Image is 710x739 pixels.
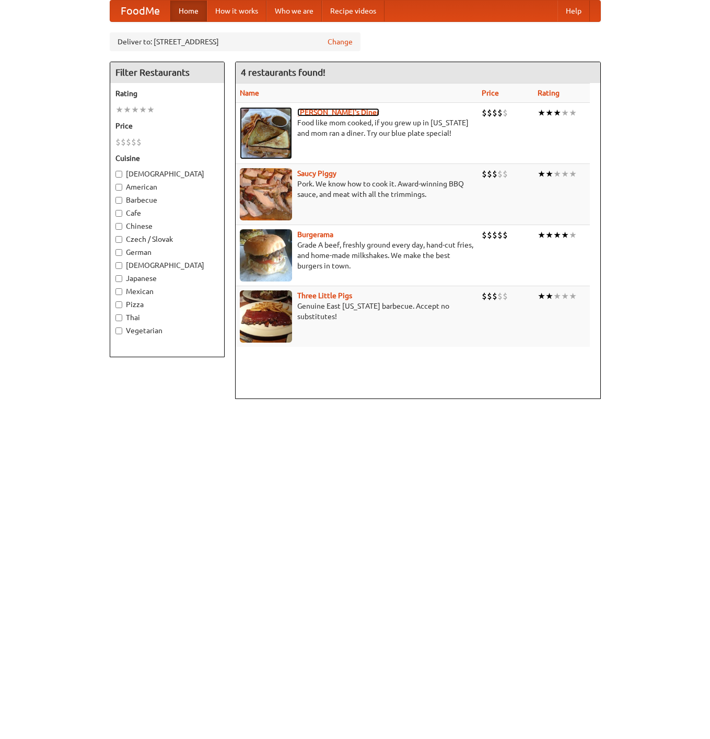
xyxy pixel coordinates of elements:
[545,229,553,241] li: ★
[482,290,487,302] li: $
[115,223,122,230] input: Chinese
[240,118,473,138] p: Food like mom cooked, if you grew up in [US_STATE] and mom ran a diner. Try our blue plate special!
[569,107,577,119] li: ★
[115,121,219,131] h5: Price
[503,107,508,119] li: $
[115,234,219,244] label: Czech / Slovak
[115,210,122,217] input: Cafe
[240,179,473,200] p: Pork. We know how to cook it. Award-winning BBQ sauce, and meat with all the trimmings.
[497,168,503,180] li: $
[121,136,126,148] li: $
[492,290,497,302] li: $
[492,168,497,180] li: $
[322,1,385,21] a: Recipe videos
[115,299,219,310] label: Pizza
[170,1,207,21] a: Home
[207,1,266,21] a: How it works
[115,325,219,336] label: Vegetarian
[297,291,352,300] a: Three Little Pigs
[115,171,122,178] input: [DEMOGRAPHIC_DATA]
[538,107,545,119] li: ★
[115,273,219,284] label: Japanese
[240,229,292,281] img: burgerama.jpg
[115,153,219,163] h5: Cuisine
[115,169,219,179] label: [DEMOGRAPHIC_DATA]
[126,136,131,148] li: $
[115,275,122,282] input: Japanese
[482,89,499,97] a: Price
[497,290,503,302] li: $
[115,136,121,148] li: $
[115,260,219,271] label: [DEMOGRAPHIC_DATA]
[297,230,333,239] b: Burgerama
[115,262,122,269] input: [DEMOGRAPHIC_DATA]
[266,1,322,21] a: Who we are
[503,290,508,302] li: $
[115,286,219,297] label: Mexican
[115,104,123,115] li: ★
[482,229,487,241] li: $
[569,290,577,302] li: ★
[110,62,224,83] h4: Filter Restaurants
[497,107,503,119] li: $
[131,104,139,115] li: ★
[561,229,569,241] li: ★
[482,107,487,119] li: $
[487,229,492,241] li: $
[487,107,492,119] li: $
[115,182,219,192] label: American
[561,290,569,302] li: ★
[492,107,497,119] li: $
[553,107,561,119] li: ★
[115,312,219,323] label: Thai
[115,208,219,218] label: Cafe
[115,249,122,256] input: German
[139,104,147,115] li: ★
[240,240,473,271] p: Grade A beef, freshly ground every day, hand-cut fries, and home-made milkshakes. We make the bes...
[115,247,219,257] label: German
[482,168,487,180] li: $
[115,288,122,295] input: Mexican
[240,89,259,97] a: Name
[131,136,136,148] li: $
[297,108,379,116] a: [PERSON_NAME]'s Diner
[297,169,336,178] a: Saucy Piggy
[115,221,219,231] label: Chinese
[553,229,561,241] li: ★
[110,32,360,51] div: Deliver to: [STREET_ADDRESS]
[115,327,122,334] input: Vegetarian
[328,37,353,47] a: Change
[147,104,155,115] li: ★
[538,290,545,302] li: ★
[545,168,553,180] li: ★
[569,168,577,180] li: ★
[538,89,560,97] a: Rating
[115,236,122,243] input: Czech / Slovak
[115,197,122,204] input: Barbecue
[115,314,122,321] input: Thai
[561,168,569,180] li: ★
[115,88,219,99] h5: Rating
[240,168,292,220] img: saucy.jpg
[492,229,497,241] li: $
[240,290,292,343] img: littlepigs.jpg
[538,229,545,241] li: ★
[487,168,492,180] li: $
[553,168,561,180] li: ★
[110,1,170,21] a: FoodMe
[503,229,508,241] li: $
[545,107,553,119] li: ★
[136,136,142,148] li: $
[538,168,545,180] li: ★
[115,301,122,308] input: Pizza
[115,184,122,191] input: American
[487,290,492,302] li: $
[115,195,219,205] label: Barbecue
[557,1,590,21] a: Help
[503,168,508,180] li: $
[497,229,503,241] li: $
[569,229,577,241] li: ★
